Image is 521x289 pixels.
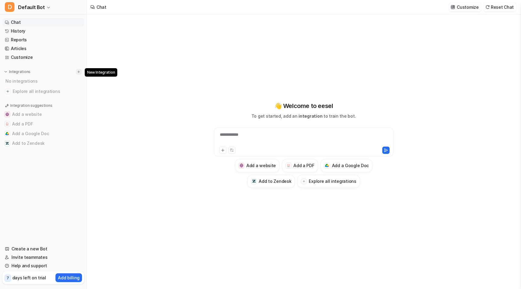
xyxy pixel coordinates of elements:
h3: Add a PDF [293,162,314,169]
img: customize [451,5,455,9]
span: Explore all integrations [13,87,82,96]
p: Integrations [9,69,30,74]
p: days left on trial [12,275,46,281]
p: 👋 Welcome to eesel [274,101,333,110]
img: Add to Zendesk [252,179,256,183]
a: Create a new Bot [2,245,84,253]
img: menu_add.svg [77,70,81,74]
button: Explore all integrations [297,175,360,188]
span: New Integration [85,68,117,77]
img: expand menu [4,70,8,74]
button: Reset Chat [484,3,516,11]
a: Customize [2,53,84,62]
button: Add to ZendeskAdd to Zendesk [247,175,295,188]
a: Invite teammates [2,253,84,262]
h3: Add to Zendesk [259,178,291,184]
img: Add a Google Doc [325,164,329,167]
button: Add a Google DocAdd a Google Doc [320,159,373,172]
h3: Add a Google Doc [332,162,369,169]
img: explore all integrations [5,88,11,94]
img: reset [485,5,490,9]
button: Add billing [55,273,82,282]
button: Integrations [2,69,32,75]
h3: Explore all integrations [309,178,356,184]
p: Integration suggestions [10,103,52,108]
p: Customize [457,4,478,10]
img: Add a PDF [287,164,291,167]
img: Add a website [240,164,244,167]
span: Default Bot [18,3,45,11]
button: Add a Google DocAdd a Google Doc [2,129,84,138]
div: Chat [96,4,106,10]
img: Add to Zendesk [5,141,9,145]
div: No integrations [4,76,84,86]
img: Add a website [5,113,9,116]
span: integration [298,113,322,119]
span: D [5,2,14,12]
a: Chat [2,18,84,27]
a: Reports [2,36,84,44]
button: Add a PDFAdd a PDF [2,119,84,129]
button: Add a websiteAdd a website [235,159,279,172]
p: 7 [7,275,9,281]
button: Add a PDFAdd a PDF [282,159,318,172]
a: Articles [2,44,84,53]
h3: Add a website [246,162,276,169]
a: History [2,27,84,35]
button: Add to ZendeskAdd to Zendesk [2,138,84,148]
button: Customize [449,3,481,11]
img: Add a Google Doc [5,132,9,135]
a: Explore all integrations [2,87,84,96]
a: Help and support [2,262,84,270]
img: Add a PDF [5,122,9,126]
p: To get started, add an to train the bot. [251,113,356,119]
p: Add billing [58,275,80,281]
button: Add a websiteAdd a website [2,110,84,119]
